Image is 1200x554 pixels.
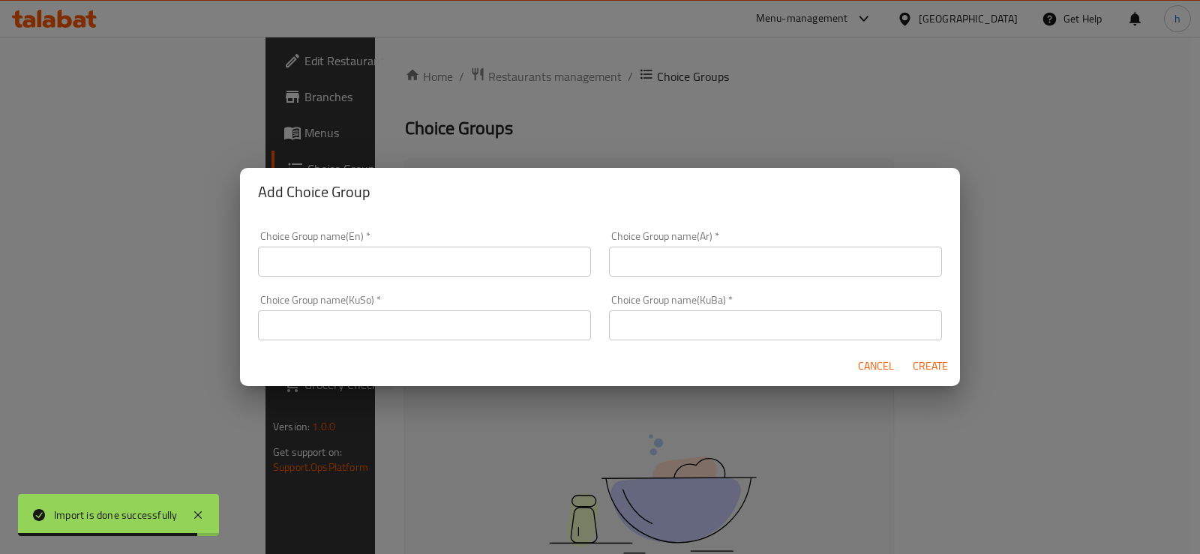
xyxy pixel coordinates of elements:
[912,357,948,376] span: Create
[609,247,942,277] input: Please enter Choice Group name(ar)
[858,357,894,376] span: Cancel
[258,180,942,204] h2: Add Choice Group
[609,310,942,340] input: Please enter Choice Group name(KuBa)
[906,352,954,380] button: Create
[258,247,591,277] input: Please enter Choice Group name(en)
[852,352,900,380] button: Cancel
[258,310,591,340] input: Please enter Choice Group name(KuSo)
[54,507,177,523] div: Import is done successfully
